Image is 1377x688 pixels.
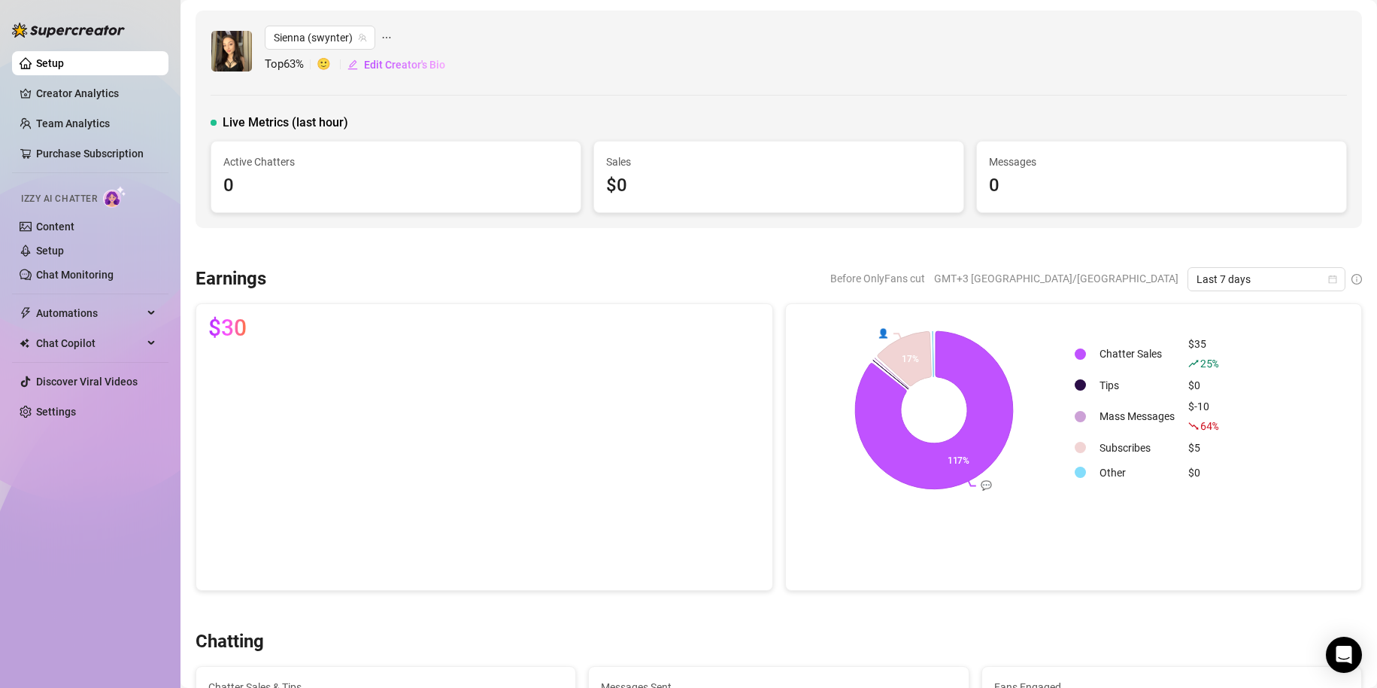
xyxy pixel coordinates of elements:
div: $0 [606,172,951,200]
button: Edit Creator's Bio [347,53,446,77]
span: Live Metrics (last hour) [223,114,348,132]
span: rise [1188,358,1199,369]
div: Open Intercom Messenger [1326,637,1362,673]
a: Setup [36,57,64,69]
span: Chat Copilot [36,331,143,355]
div: 0 [223,172,569,200]
span: calendar [1328,275,1337,284]
a: Discover Viral Videos [36,376,138,388]
span: Izzy AI Chatter [21,192,97,206]
div: $35 [1188,336,1218,372]
span: GMT+3 [GEOGRAPHIC_DATA]/[GEOGRAPHIC_DATA] [934,267,1178,290]
span: Sales [606,154,951,170]
a: Chat Monitoring [36,269,114,281]
img: Sienna [211,31,252,72]
div: $5 [1188,440,1218,456]
div: $0 [1188,464,1218,481]
span: 🙂 [317,56,347,74]
span: 64 % [1200,419,1218,433]
span: info-circle [1351,274,1362,285]
span: 25 % [1200,356,1218,370]
span: Active Chatters [223,154,569,170]
td: Tips [1093,373,1181,397]
text: 👤 [878,327,889,339]
text: 💬 [981,479,992,491]
a: Purchase Subscription [36,148,144,160]
h3: Chatting [196,630,264,654]
div: $-10 [1188,398,1218,434]
td: Subscribes [1093,436,1181,459]
span: team [358,33,367,42]
span: $30 [208,316,247,340]
div: $0 [1188,377,1218,394]
img: logo-BBDzfeDw.svg [12,23,125,38]
td: Chatter Sales [1093,336,1181,372]
a: Creator Analytics [36,81,156,105]
span: Edit Creator's Bio [364,59,445,71]
a: Content [36,221,74,233]
span: edit [347,59,358,70]
a: Setup [36,245,64,257]
a: Team Analytics [36,117,110,129]
span: Messages [989,154,1334,170]
span: fall [1188,421,1199,431]
img: AI Chatter [103,186,126,208]
img: Chat Copilot [20,338,29,349]
span: Sienna (swynter) [274,26,366,49]
span: Automations [36,301,143,325]
span: Last 7 days [1197,268,1336,291]
td: Other [1093,461,1181,484]
div: 0 [989,172,1334,200]
span: ellipsis [381,26,392,50]
span: thunderbolt [20,307,32,319]
h3: Earnings [196,267,266,291]
td: Mass Messages [1093,398,1181,434]
span: Top 63 % [265,56,317,74]
span: Before OnlyFans cut [830,267,925,290]
a: Settings [36,406,76,418]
